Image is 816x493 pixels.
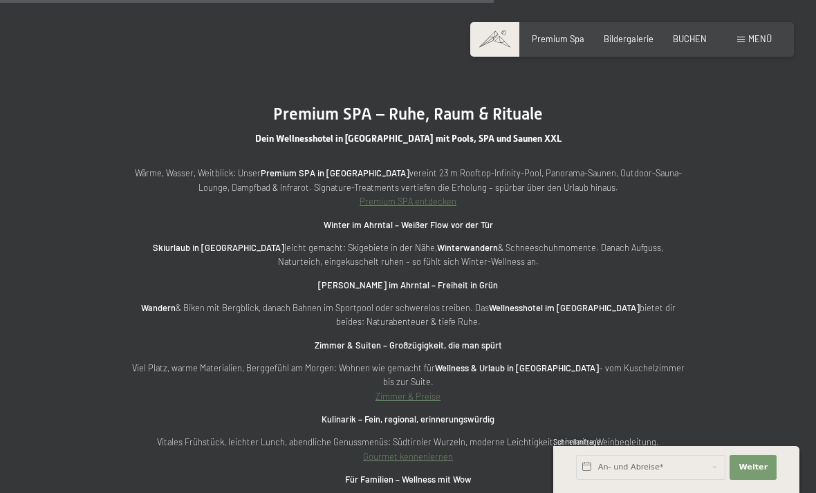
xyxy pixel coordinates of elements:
p: Vitales Frühstück, leichter Lunch, abendliche Genussmenüs: Südtiroler Wurzeln, moderne Leichtigke... [131,435,685,463]
p: Viel Platz, warme Materialien, Berggefühl am Morgen: Wohnen wie gemacht für – vom Kuschelzimmer b... [131,361,685,403]
a: Premium SPA entdecken [360,196,456,207]
strong: Skiurlaub in [GEOGRAPHIC_DATA] [153,242,284,253]
strong: Zimmer & Suiten – Großzügigkeit, die man spürt [315,339,502,351]
p: leicht gemacht: Skigebiete in der Nähe, & Schneeschuhmomente. Danach Aufguss, Naturteich, eingeku... [131,241,685,269]
a: Bildergalerie [604,33,653,44]
p: & Biken mit Bergblick, danach Bahnen im Sportpool oder schwerelos treiben. Das bietet dir beides:... [131,301,685,329]
strong: Wellnesshotel im [GEOGRAPHIC_DATA] [489,302,640,313]
strong: Wandern [141,302,176,313]
span: Premium SPA – Ruhe, Raum & Rituale [273,104,543,124]
span: Weiter [739,462,768,473]
p: Wärme, Wasser, Weitblick: Unser vereint 23 m Rooftop-Infinity-Pool, Panorama-Saunen, Outdoor-Saun... [131,166,685,208]
strong: Kulinarik – Fein, regional, erinnerungswürdig [322,413,494,425]
strong: Für Familien – Wellness mit Wow [345,474,472,485]
span: Menü [748,33,772,44]
button: Weiter [730,455,777,480]
a: BUCHEN [673,33,707,44]
span: Dein Wellnesshotel in [GEOGRAPHIC_DATA] mit Pools, SPA und Saunen XXL [255,133,562,144]
strong: Premium SPA in [GEOGRAPHIC_DATA] [261,167,409,178]
span: Schnellanfrage [553,438,601,446]
a: Premium Spa [532,33,584,44]
strong: Winter im Ahrntal – Weißer Flow vor der Tür [324,219,493,230]
strong: Wellness & Urlaub in [GEOGRAPHIC_DATA] [435,362,599,373]
strong: [PERSON_NAME] im Ahrntal – Freiheit in Grün [318,279,498,290]
a: Gourmet kennenlernen [363,451,453,462]
a: Zimmer & Preise [375,391,441,402]
strong: Winterwandern [437,242,498,253]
